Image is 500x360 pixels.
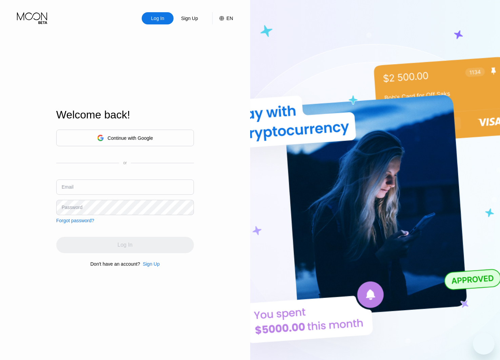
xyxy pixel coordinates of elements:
div: Forgot password? [56,218,94,223]
div: or [123,160,127,165]
iframe: Button to launch messaging window [473,333,495,355]
div: Welcome back! [56,109,194,121]
div: Sign Up [174,12,205,24]
div: Log In [151,15,165,22]
div: Don't have an account? [91,261,140,267]
div: Sign Up [143,261,160,267]
div: Continue with Google [107,135,153,141]
div: Continue with Google [56,130,194,146]
div: EN [226,16,233,21]
div: Log In [142,12,174,24]
div: EN [212,12,233,24]
div: Sign Up [180,15,199,22]
div: Email [62,184,74,190]
div: Password [62,205,82,210]
div: Sign Up [140,261,160,267]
